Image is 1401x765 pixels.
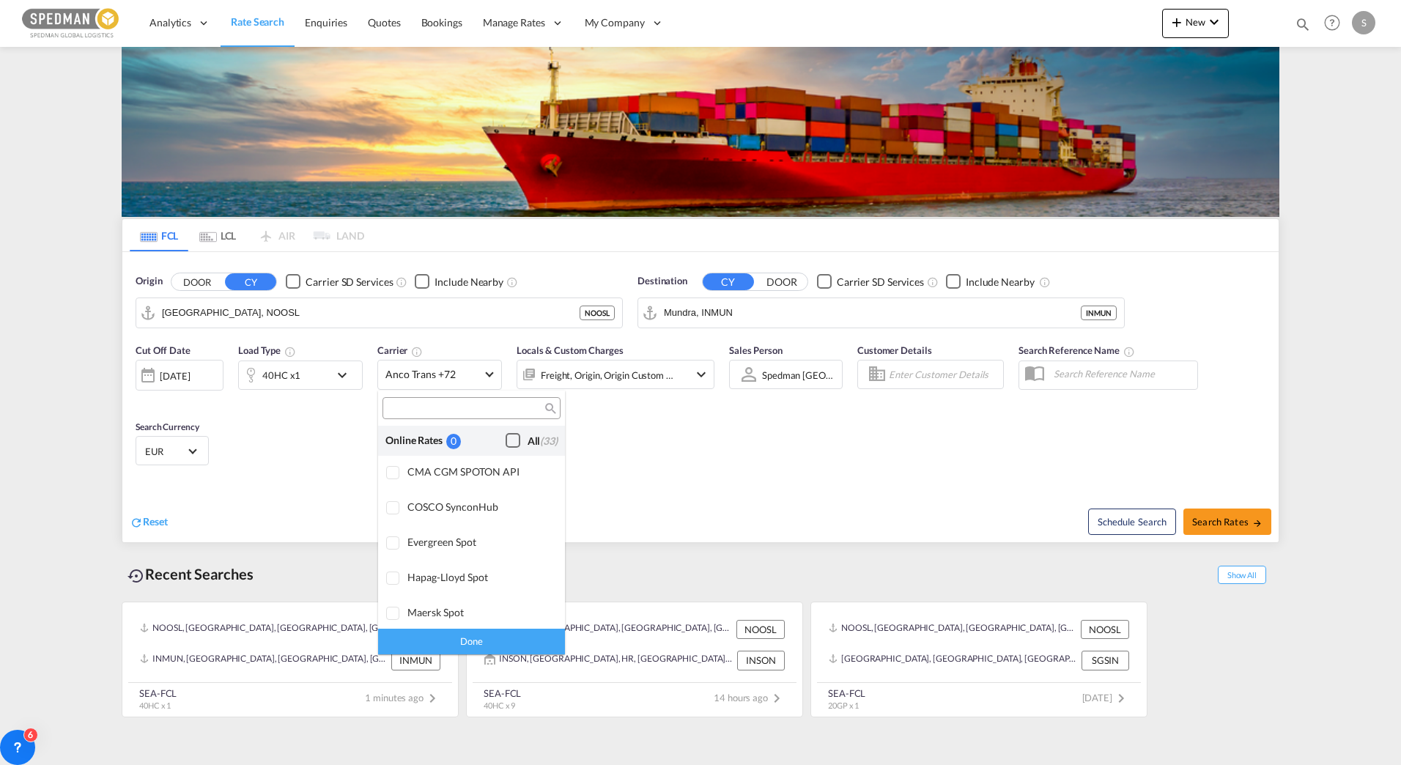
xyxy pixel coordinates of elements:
div: Hapag-Lloyd Spot [407,571,553,583]
div: 0 [446,434,461,449]
div: All [528,434,558,448]
div: CMA CGM SPOTON API [407,465,553,478]
div: Maersk Spot [407,606,553,618]
div: Evergreen Spot [407,536,553,548]
div: Online Rates [385,433,446,448]
div: Done [378,629,565,654]
md-checkbox: Checkbox No Ink [506,433,558,448]
span: (33) [540,435,558,447]
md-icon: icon-magnify [544,403,555,414]
div: COSCO SynconHub [407,500,553,513]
